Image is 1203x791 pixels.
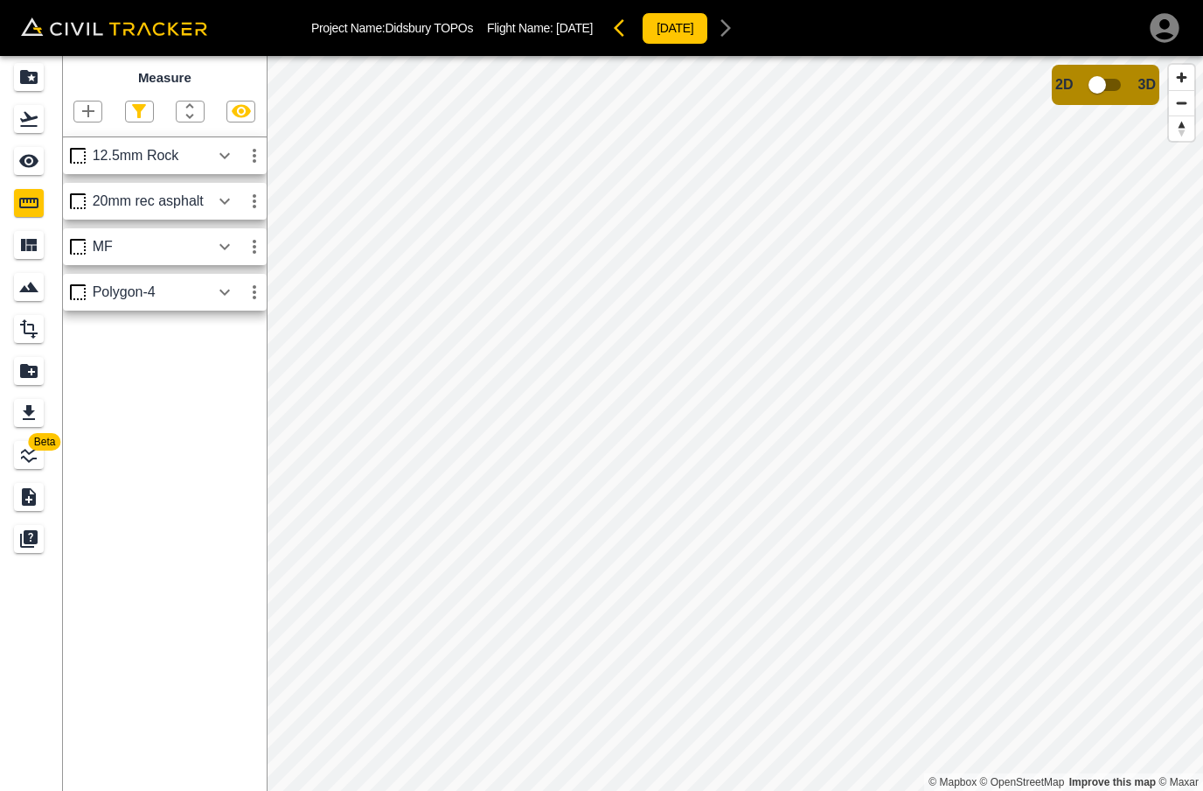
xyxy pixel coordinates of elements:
button: Zoom in [1169,65,1194,90]
span: [DATE] [556,21,593,35]
p: Project Name: Didsbury TOPOs [311,21,473,35]
a: Mapbox [928,776,977,788]
a: OpenStreetMap [980,776,1065,788]
img: Civil Tracker [21,17,207,37]
button: [DATE] [642,12,708,45]
a: Maxar [1158,776,1199,788]
p: Flight Name: [487,21,593,35]
span: 2D [1055,77,1073,93]
span: 3D [1138,77,1156,93]
a: Map feedback [1069,776,1156,788]
button: Reset bearing to north [1169,115,1194,141]
button: Zoom out [1169,90,1194,115]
